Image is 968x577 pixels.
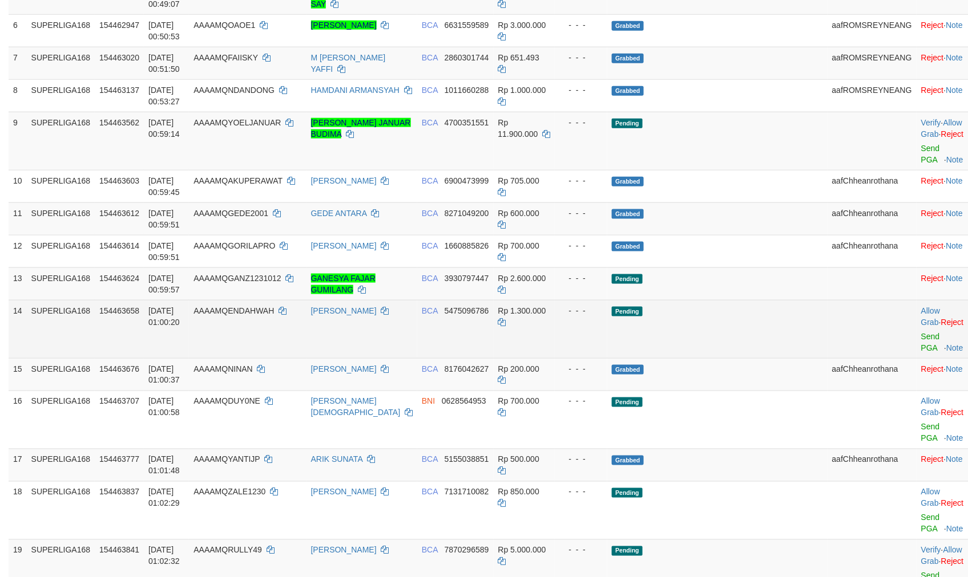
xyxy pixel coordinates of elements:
[612,177,644,186] span: Grabbed
[941,318,964,327] a: Reject
[941,408,964,417] a: Reject
[946,343,963,352] a: Note
[498,118,538,139] span: Rp 11.900.000
[422,455,438,464] span: BCA
[148,21,180,41] span: [DATE] 00:50:53
[445,86,489,95] span: Copy 1011660288 to clipboard
[311,53,386,74] a: M [PERSON_NAME] YAFFI
[498,274,546,283] span: Rp 2.600.000
[498,86,546,95] span: Rp 1.000.000
[612,274,643,284] span: Pending
[498,176,539,185] span: Rp 705.000
[921,21,944,30] a: Reject
[311,274,376,294] a: GANESYA FAJAR GUMILANG
[193,176,283,185] span: AAAAMQAKUPERAWAT
[921,332,940,352] a: Send PGA
[921,397,941,417] span: ·
[99,209,139,218] span: 154463612
[559,545,603,556] div: - - -
[9,170,27,202] td: 10
[148,241,180,262] span: [DATE] 00:59:51
[612,21,644,31] span: Grabbed
[921,306,941,327] span: ·
[921,209,944,218] a: Reject
[193,397,260,406] span: AAAAMQDUY0NE
[422,487,438,497] span: BCA
[498,209,539,218] span: Rp 600.000
[612,488,643,498] span: Pending
[921,306,940,327] a: Allow Grab
[9,112,27,170] td: 9
[498,455,539,464] span: Rp 500.000
[921,487,940,508] a: Allow Grab
[99,397,139,406] span: 154463707
[445,455,489,464] span: Copy 5155038851 to clipboard
[559,363,603,375] div: - - -
[612,54,644,63] span: Grabbed
[946,274,963,283] a: Note
[946,209,963,218] a: Note
[498,397,539,406] span: Rp 700.000
[422,306,438,315] span: BCA
[921,144,940,164] a: Send PGA
[148,118,180,139] span: [DATE] 00:59:14
[27,481,95,539] td: SUPERLIGA168
[99,487,139,497] span: 154463837
[311,86,400,95] a: HAMDANI ARMANSYAH
[9,481,27,539] td: 18
[148,86,180,106] span: [DATE] 00:53:27
[946,53,963,62] a: Note
[828,170,917,202] td: aafChheanrothana
[27,79,95,112] td: SUPERLIGA168
[612,242,644,251] span: Grabbed
[311,118,411,139] a: [PERSON_NAME] JANUAR BUDIMA
[27,449,95,481] td: SUPERLIGA168
[9,267,27,300] td: 13
[148,397,180,417] span: [DATE] 01:00:58
[99,21,139,30] span: 154462947
[921,546,962,566] span: ·
[498,241,539,250] span: Rp 700.000
[445,53,489,62] span: Copy 2860301744 to clipboard
[445,306,489,315] span: Copy 5475096786 to clipboard
[612,307,643,316] span: Pending
[311,455,363,464] a: ARIK SUNATA
[193,21,255,30] span: AAAAMQOAOE1
[9,202,27,235] td: 11
[828,79,917,112] td: aafROMSREYNEANG
[946,364,963,373] a: Note
[559,454,603,465] div: - - -
[311,176,377,185] a: [PERSON_NAME]
[27,391,95,449] td: SUPERLIGA168
[445,176,489,185] span: Copy 6900473999 to clipboard
[921,274,944,283] a: Reject
[422,241,438,250] span: BCA
[27,47,95,79] td: SUPERLIGA168
[921,118,962,139] span: ·
[99,364,139,373] span: 154463676
[921,364,944,373] a: Reject
[99,546,139,555] span: 154463841
[442,397,486,406] span: Copy 0628564953 to clipboard
[498,53,539,62] span: Rp 651.493
[946,155,963,164] a: Note
[9,300,27,358] td: 14
[99,274,139,283] span: 154463624
[148,274,180,294] span: [DATE] 00:59:57
[828,235,917,267] td: aafChheanrothana
[559,486,603,498] div: - - -
[9,449,27,481] td: 17
[559,240,603,251] div: - - -
[9,47,27,79] td: 7
[422,274,438,283] span: BCA
[27,202,95,235] td: SUPERLIGA168
[828,358,917,391] td: aafChheanrothana
[148,364,180,385] span: [DATE] 01:00:37
[612,546,643,556] span: Pending
[612,365,644,375] span: Grabbed
[498,306,546,315] span: Rp 1.300.000
[445,487,489,497] span: Copy 7131710082 to clipboard
[445,118,489,127] span: Copy 4700351551 to clipboard
[941,129,964,139] a: Reject
[445,209,489,218] span: Copy 8271049200 to clipboard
